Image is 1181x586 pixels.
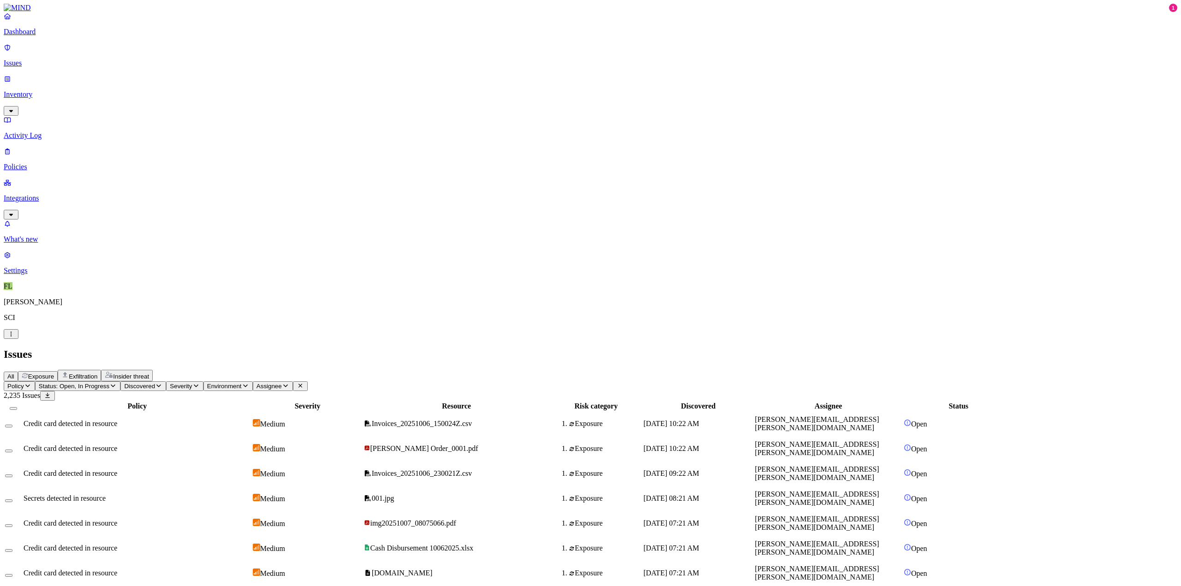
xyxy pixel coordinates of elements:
span: [DATE] 09:22 AM [644,469,699,477]
span: [DOMAIN_NAME] [372,569,433,577]
p: Policies [4,163,1177,171]
span: [PERSON_NAME][EMAIL_ADDRESS][PERSON_NAME][DOMAIN_NAME] [755,415,879,432]
img: status-open [904,568,911,576]
span: Medium [260,495,285,503]
span: [DATE] 07:21 AM [644,544,699,552]
span: Credit card detected in resource [24,420,117,427]
span: Policy [7,383,24,390]
span: Invoices_20251006_150024Z.csv [372,420,472,427]
span: [PERSON_NAME][EMAIL_ADDRESS][PERSON_NAME][DOMAIN_NAME] [755,440,879,456]
span: [PERSON_NAME] Order_0001.pdf [370,444,478,452]
p: Settings [4,266,1177,275]
div: Exposure [569,444,641,453]
img: status-open [904,519,911,526]
span: Credit card detected in resource [24,569,117,577]
a: Policies [4,147,1177,171]
p: Inventory [4,90,1177,99]
span: Medium [260,420,285,428]
button: Select all [10,407,17,410]
span: [PERSON_NAME][EMAIL_ADDRESS][PERSON_NAME][DOMAIN_NAME] [755,540,879,556]
p: Dashboard [4,28,1177,36]
img: severity-medium [253,469,260,476]
button: Select row [5,549,12,552]
span: Medium [260,445,285,453]
img: status-open [904,444,911,451]
p: SCI [4,314,1177,322]
span: Status: Open, In Progress [39,383,109,390]
div: Exposure [569,469,641,478]
img: adobe-pdf [364,445,370,451]
span: [DATE] 08:21 AM [644,494,699,502]
img: MIND [4,4,31,12]
img: status-open [904,419,911,426]
span: Open [911,420,927,428]
img: status-open [904,469,911,476]
span: Discovered [124,383,155,390]
img: status-open [904,494,911,501]
span: Credit card detected in resource [24,519,117,527]
button: Select row [5,474,12,477]
span: Secrets detected in resource [24,494,106,502]
span: All [7,373,14,380]
span: Credit card detected in resource [24,469,117,477]
span: Exposure [28,373,54,380]
div: Policy [24,402,251,410]
span: [PERSON_NAME][EMAIL_ADDRESS][PERSON_NAME][DOMAIN_NAME] [755,565,879,581]
p: Issues [4,59,1177,67]
span: Medium [260,470,285,478]
span: Insider threat [113,373,149,380]
img: adobe-pdf [364,520,370,526]
span: Medium [260,569,285,577]
div: Exposure [569,494,641,503]
span: [DATE] 10:22 AM [644,444,699,452]
span: Environment [207,383,242,390]
span: Open [911,445,927,453]
p: Integrations [4,194,1177,202]
span: Severity [170,383,192,390]
img: severity-medium [253,444,260,451]
span: FL [4,282,12,290]
a: Settings [4,251,1177,275]
span: Open [911,545,927,552]
button: Select row [5,499,12,502]
img: severity-medium [253,519,260,526]
img: severity-medium [253,544,260,551]
span: [DATE] 10:22 AM [644,420,699,427]
span: Invoices_20251006_230021Z.csv [372,469,472,477]
button: Select row [5,425,12,427]
span: Open [911,495,927,503]
span: [DATE] 07:21 AM [644,569,699,577]
span: Cash Disbursement 10062025.xlsx [370,544,473,552]
div: Exposure [569,519,641,527]
button: Select row [5,574,12,577]
div: Severity [253,402,363,410]
span: 001.jpg [372,494,394,502]
span: [PERSON_NAME][EMAIL_ADDRESS][PERSON_NAME][DOMAIN_NAME] [755,515,879,531]
img: severity-medium [253,494,260,501]
span: img20251007_08075066.pdf [370,519,456,527]
span: Open [911,569,927,577]
div: Resource [364,402,549,410]
a: Dashboard [4,12,1177,36]
span: Medium [260,520,285,527]
div: Assignee [755,402,902,410]
img: severity-medium [253,568,260,576]
span: [DATE] 07:21 AM [644,519,699,527]
a: Inventory [4,75,1177,114]
span: Credit card detected in resource [24,444,117,452]
div: Exposure [569,544,641,552]
div: Exposure [569,569,641,577]
img: google-sheets [364,545,370,550]
button: Select row [5,450,12,452]
div: Exposure [569,420,641,428]
p: [PERSON_NAME] [4,298,1177,306]
div: Risk category [550,402,641,410]
div: 1 [1169,4,1177,12]
h2: Issues [4,348,1177,361]
span: Exfiltration [69,373,97,380]
div: Discovered [644,402,753,410]
a: Integrations [4,178,1177,218]
span: 2,235 Issues [4,391,40,399]
p: What's new [4,235,1177,243]
img: status-open [904,544,911,551]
